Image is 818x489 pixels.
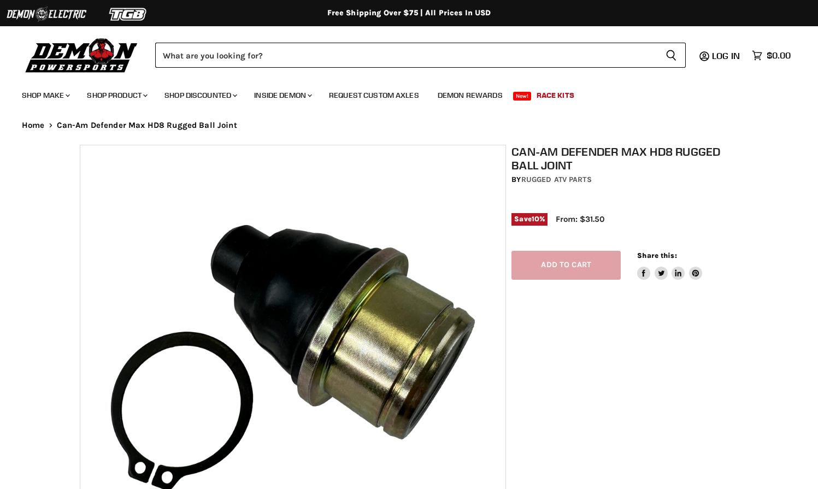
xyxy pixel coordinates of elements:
[155,43,686,68] form: Product
[22,36,142,74] img: Demon Powersports
[513,92,532,101] span: New!
[532,215,539,223] span: 10
[87,4,169,25] img: TGB Logo 2
[637,251,702,280] aside: Share this:
[746,48,796,63] a: $0.00
[657,43,686,68] button: Search
[14,84,76,107] a: Shop Make
[22,121,45,130] a: Home
[528,84,582,107] a: Race Kits
[556,214,604,224] span: From: $31.50
[767,50,791,61] span: $0.00
[156,84,244,107] a: Shop Discounted
[511,174,744,186] div: by
[511,213,548,225] span: Save %
[511,145,744,172] h1: Can-Am Defender Max HD8 Rugged Ball Joint
[429,84,511,107] a: Demon Rewards
[246,84,319,107] a: Inside Demon
[521,175,592,184] a: Rugged ATV Parts
[57,121,237,130] span: Can-Am Defender Max HD8 Rugged Ball Joint
[712,50,740,61] span: Log in
[155,43,657,68] input: Search
[637,251,676,260] span: Share this:
[707,51,746,61] a: Log in
[79,84,154,107] a: Shop Product
[321,84,427,107] a: Request Custom Axles
[14,80,788,107] ul: Main menu
[5,4,87,25] img: Demon Electric Logo 2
